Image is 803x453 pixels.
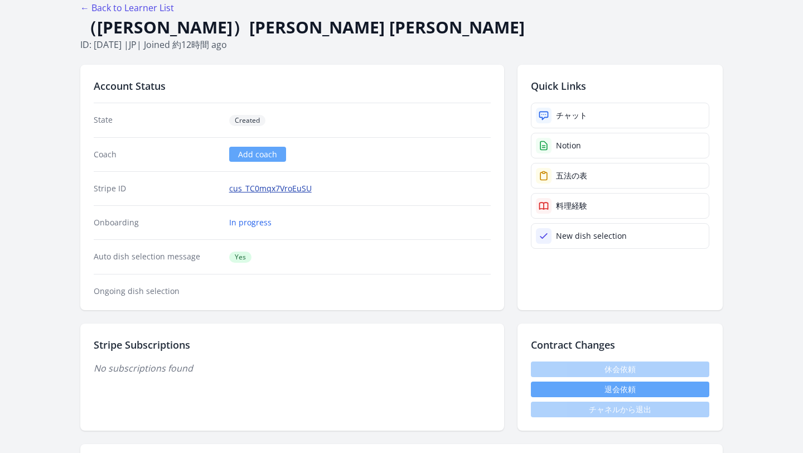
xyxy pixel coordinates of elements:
[80,17,723,38] h1: （[PERSON_NAME]）[PERSON_NAME] [PERSON_NAME]
[229,147,286,162] a: Add coach
[94,337,491,353] h2: Stripe Subscriptions
[556,200,587,211] div: 料理経験
[556,230,627,242] div: New dish selection
[229,183,312,194] a: cus_TC0mqx7VroEuSU
[94,183,220,194] dt: Stripe ID
[129,38,137,51] span: jp
[94,217,220,228] dt: Onboarding
[556,170,587,181] div: 五法の表
[531,133,709,158] a: Notion
[94,78,491,94] h2: Account Status
[556,140,581,151] div: Notion
[531,337,709,353] h2: Contract Changes
[531,193,709,219] a: 料理経験
[531,362,709,377] span: 休会依頼
[531,103,709,128] a: チャット
[531,402,709,417] span: チャネルから退出
[531,223,709,249] a: New dish selection
[94,286,220,297] dt: Ongoing dish selection
[80,38,723,51] p: ID: [DATE] | | Joined 約12時間 ago
[94,149,220,160] dt: Coach
[531,163,709,189] a: 五法の表
[94,362,491,375] p: No subscriptions found
[229,115,265,126] span: Created
[531,382,709,397] button: 退会依頼
[94,114,220,126] dt: State
[229,217,272,228] a: In progress
[94,251,220,263] dt: Auto dish selection message
[531,78,709,94] h2: Quick Links
[80,2,174,14] a: ← Back to Learner List
[229,252,251,263] span: Yes
[556,110,587,121] div: チャット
